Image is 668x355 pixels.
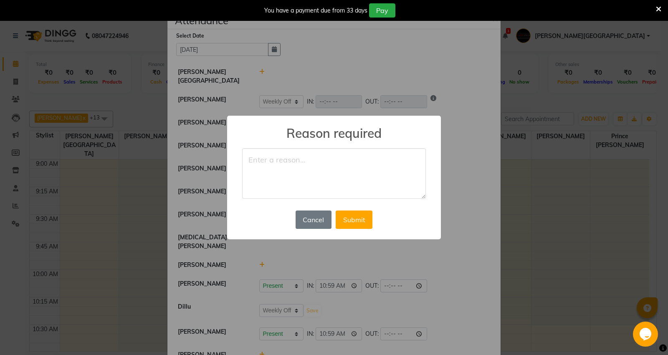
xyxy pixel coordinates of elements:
button: Cancel [296,210,331,229]
div: You have a payment due from 33 days [264,6,367,15]
button: Pay [369,3,395,18]
iframe: chat widget [633,322,660,347]
button: Submit [336,210,372,229]
h2: Reason required [227,116,441,141]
